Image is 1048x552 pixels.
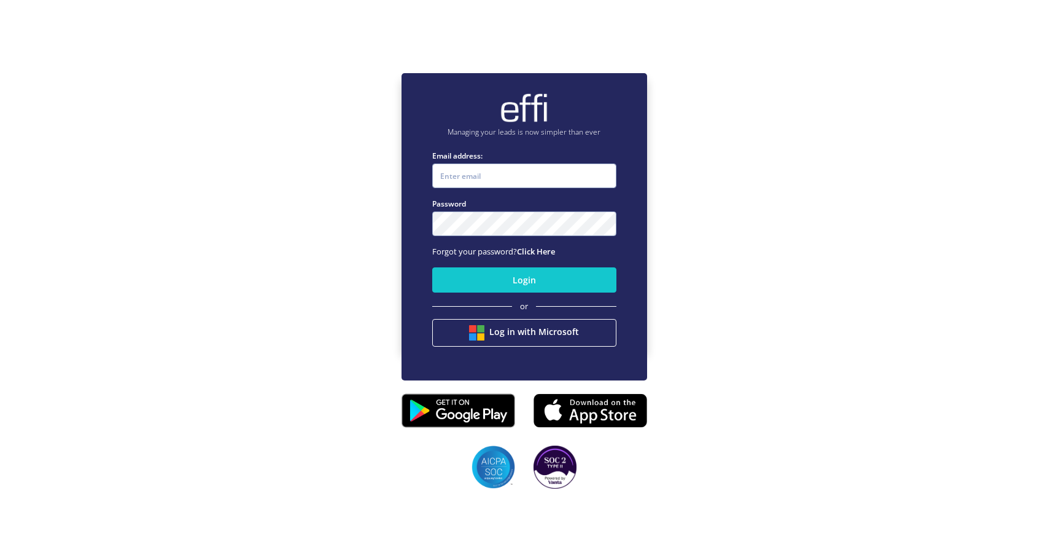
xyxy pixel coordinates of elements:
[469,325,484,341] img: btn google
[402,385,515,436] img: playstore.0fabf2e.png
[432,127,616,138] p: Managing your leads is now simpler than ever
[517,246,555,257] a: Click Here
[432,150,616,162] label: Email address:
[499,93,548,124] img: brand-logo.ec75409.png
[432,164,616,188] input: Enter email
[534,390,647,432] img: appstore.8725fd3.png
[432,267,616,293] button: Login
[432,246,555,257] span: Forgot your password?
[520,301,528,313] span: or
[432,319,616,347] button: Log in with Microsoft
[534,446,576,489] img: SOC2 badges
[432,198,616,210] label: Password
[472,446,514,489] img: SOC2 badges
